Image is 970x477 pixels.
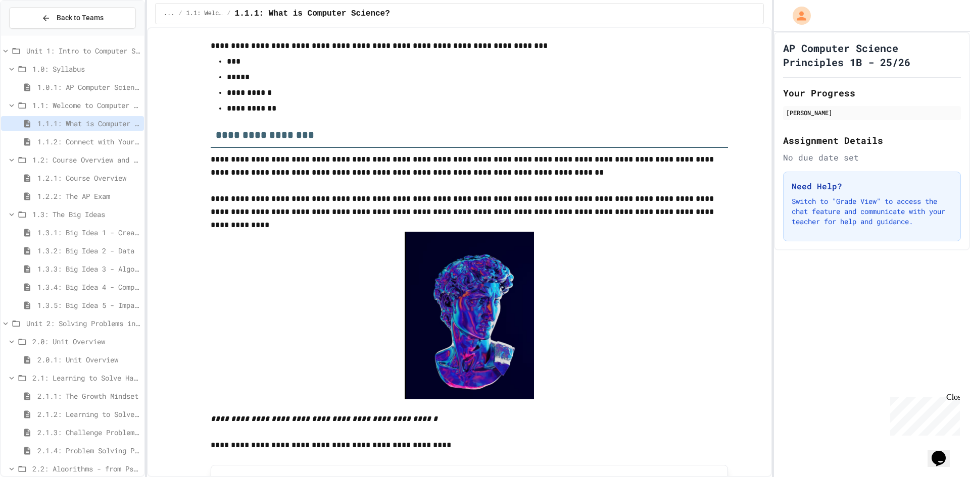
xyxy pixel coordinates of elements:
[37,282,140,292] span: 1.3.4: Big Idea 4 - Computing Systems and Networks
[37,300,140,310] span: 1.3.5: Big Idea 5 - Impact of Computing
[32,463,140,474] span: 2.2: Algorithms - from Pseudocode to Flowcharts
[37,191,140,201] span: 1.2.2: The AP Exam
[783,41,961,69] h1: AP Computer Science Principles 1B - 25/26
[37,82,140,92] span: 1.0.1: AP Computer Science Principles in Python Course Syllabus
[32,64,140,74] span: 1.0: Syllabus
[26,318,140,329] span: Unit 2: Solving Problems in Computer Science
[792,196,952,227] p: Switch to "Grade View" to access the chat feature and communicate with your teacher for help and ...
[186,10,223,18] span: 1.1: Welcome to Computer Science
[783,151,961,164] div: No due date set
[783,86,961,100] h2: Your Progress
[928,437,960,467] iframe: chat widget
[32,336,140,347] span: 2.0: Unit Overview
[886,393,960,436] iframe: chat widget
[26,45,140,56] span: Unit 1: Intro to Computer Science
[37,227,140,238] span: 1.3.1: Big Idea 1 - Creative Development
[178,10,182,18] span: /
[792,180,952,192] h3: Need Help?
[37,409,140,419] span: 2.1.2: Learning to Solve Hard Problems
[32,209,140,220] span: 1.3: The Big Ideas
[37,263,140,274] span: 1.3.3: Big Idea 3 - Algorithms and Programming
[786,108,958,117] div: [PERSON_NAME]
[37,427,140,438] span: 2.1.3: Challenge Problem - The Bridge
[37,445,140,456] span: 2.1.4: Problem Solving Practice
[57,13,104,23] span: Back to Teams
[235,8,390,20] span: 1.1.1: What is Computer Science?
[227,10,230,18] span: /
[783,133,961,147] h2: Assignment Details
[32,154,140,165] span: 1.2: Course Overview and the AP Exam
[37,391,140,401] span: 2.1.1: The Growth Mindset
[32,373,140,383] span: 2.1: Learning to Solve Hard Problems
[782,4,813,27] div: My Account
[37,245,140,256] span: 1.3.2: Big Idea 2 - Data
[4,4,70,64] div: Chat with us now!Close
[32,100,140,111] span: 1.1: Welcome to Computer Science
[37,136,140,147] span: 1.1.2: Connect with Your World
[37,173,140,183] span: 1.2.1: Course Overview
[37,354,140,365] span: 2.0.1: Unit Overview
[37,118,140,129] span: 1.1.1: What is Computer Science?
[164,10,175,18] span: ...
[9,7,136,29] button: Back to Teams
